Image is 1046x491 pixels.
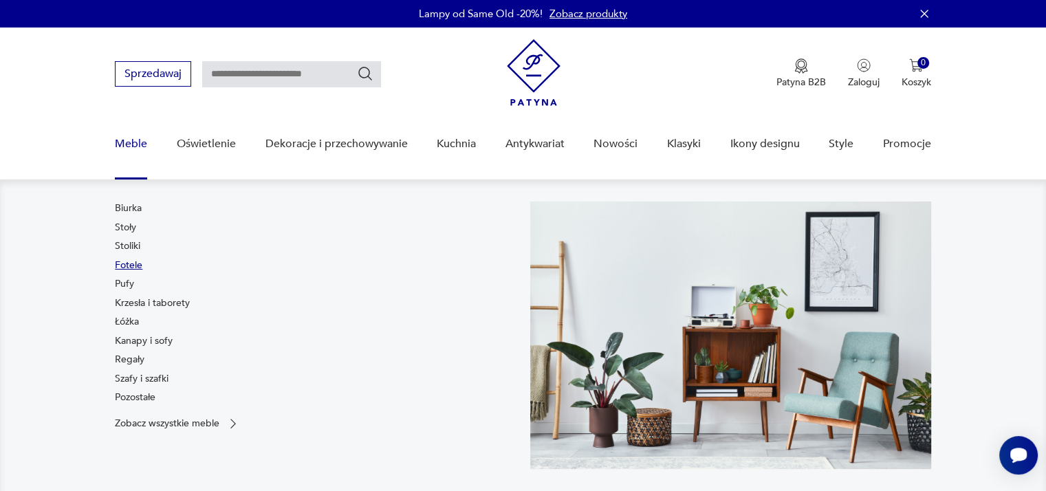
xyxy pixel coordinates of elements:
[909,58,923,72] img: Ikona koszyka
[848,58,880,89] button: Zaloguj
[177,118,236,171] a: Oświetlenie
[917,57,929,69] div: 0
[730,118,799,171] a: Ikony designu
[115,372,168,386] a: Szafy i szafki
[857,58,871,72] img: Ikonka użytkownika
[115,201,142,215] a: Biurka
[115,118,147,171] a: Meble
[437,118,476,171] a: Kuchnia
[115,391,155,404] a: Pozostałe
[902,76,931,89] p: Koszyk
[530,201,931,469] img: 969d9116629659dbb0bd4e745da535dc.jpg
[419,7,543,21] p: Lampy od Same Old -20%!
[115,417,240,430] a: Zobacz wszystkie meble
[115,259,142,272] a: Fotele
[794,58,808,74] img: Ikona medalu
[829,118,853,171] a: Style
[902,58,931,89] button: 0Koszyk
[115,419,219,428] p: Zobacz wszystkie meble
[115,70,191,80] a: Sprzedawaj
[115,221,136,234] a: Stoły
[999,436,1038,474] iframe: Smartsupp widget button
[357,65,373,82] button: Szukaj
[667,118,701,171] a: Klasyki
[115,277,134,291] a: Pufy
[115,353,144,367] a: Regały
[848,76,880,89] p: Zaloguj
[115,239,140,253] a: Stoliki
[115,315,139,329] a: Łóżka
[115,61,191,87] button: Sprzedawaj
[776,58,826,89] a: Ikona medaluPatyna B2B
[883,118,931,171] a: Promocje
[265,118,407,171] a: Dekoracje i przechowywanie
[507,39,560,106] img: Patyna - sklep z meblami i dekoracjami vintage
[549,7,627,21] a: Zobacz produkty
[776,58,826,89] button: Patyna B2B
[776,76,826,89] p: Patyna B2B
[505,118,565,171] a: Antykwariat
[593,118,638,171] a: Nowości
[115,334,173,348] a: Kanapy i sofy
[115,296,190,310] a: Krzesła i taborety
